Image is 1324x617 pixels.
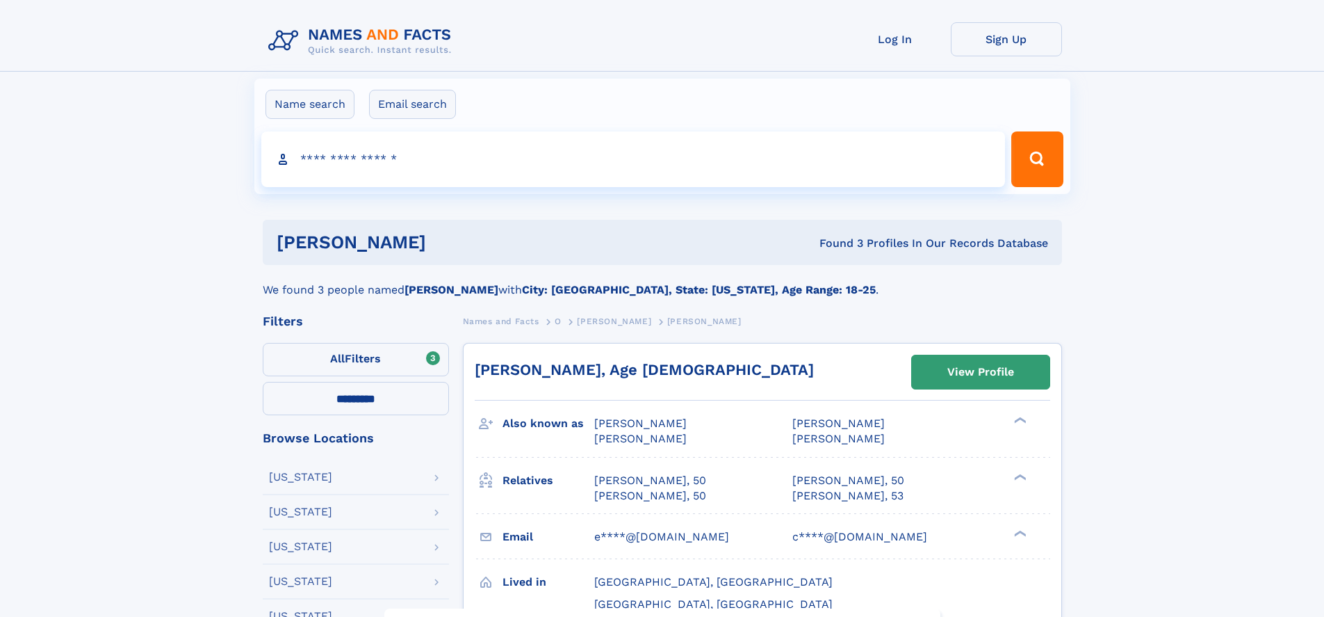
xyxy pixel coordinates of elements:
[792,488,904,504] a: [PERSON_NAME], 53
[522,283,876,296] b: City: [GEOGRAPHIC_DATA], State: [US_STATE], Age Range: 18-25
[475,361,814,378] a: [PERSON_NAME], Age [DEMOGRAPHIC_DATA]
[261,131,1006,187] input: search input
[269,472,332,483] div: [US_STATE]
[792,432,885,445] span: [PERSON_NAME]
[265,90,354,119] label: Name search
[555,312,562,330] a: O
[1011,529,1027,538] div: ❯
[369,90,456,119] label: Email search
[577,312,651,330] a: [PERSON_NAME]
[594,598,833,611] span: [GEOGRAPHIC_DATA], [GEOGRAPHIC_DATA]
[577,316,651,326] span: [PERSON_NAME]
[263,265,1062,298] div: We found 3 people named with .
[594,473,706,488] a: [PERSON_NAME], 50
[269,576,332,587] div: [US_STATE]
[463,312,539,330] a: Names and Facts
[594,488,706,504] a: [PERSON_NAME], 50
[502,469,594,492] h3: Relatives
[594,575,833,588] span: [GEOGRAPHIC_DATA], [GEOGRAPHIC_DATA]
[667,316,742,326] span: [PERSON_NAME]
[1011,472,1027,481] div: ❯
[1011,131,1063,187] button: Search Button
[594,417,687,430] span: [PERSON_NAME]
[277,234,623,251] h1: [PERSON_NAME]
[502,412,594,435] h3: Also known as
[792,417,885,430] span: [PERSON_NAME]
[951,22,1062,56] a: Sign Up
[594,432,687,445] span: [PERSON_NAME]
[502,570,594,594] h3: Lived in
[404,283,498,296] b: [PERSON_NAME]
[502,525,594,549] h3: Email
[623,236,1048,251] div: Found 3 Profiles In Our Records Database
[263,343,449,376] label: Filters
[792,473,904,488] a: [PERSON_NAME], 50
[269,506,332,518] div: [US_STATE]
[840,22,951,56] a: Log In
[269,541,332,552] div: [US_STATE]
[263,315,449,328] div: Filters
[330,352,345,365] span: All
[947,356,1014,388] div: View Profile
[555,316,562,326] span: O
[912,355,1049,389] a: View Profile
[263,432,449,444] div: Browse Locations
[263,22,463,60] img: Logo Names and Facts
[1011,416,1027,425] div: ❯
